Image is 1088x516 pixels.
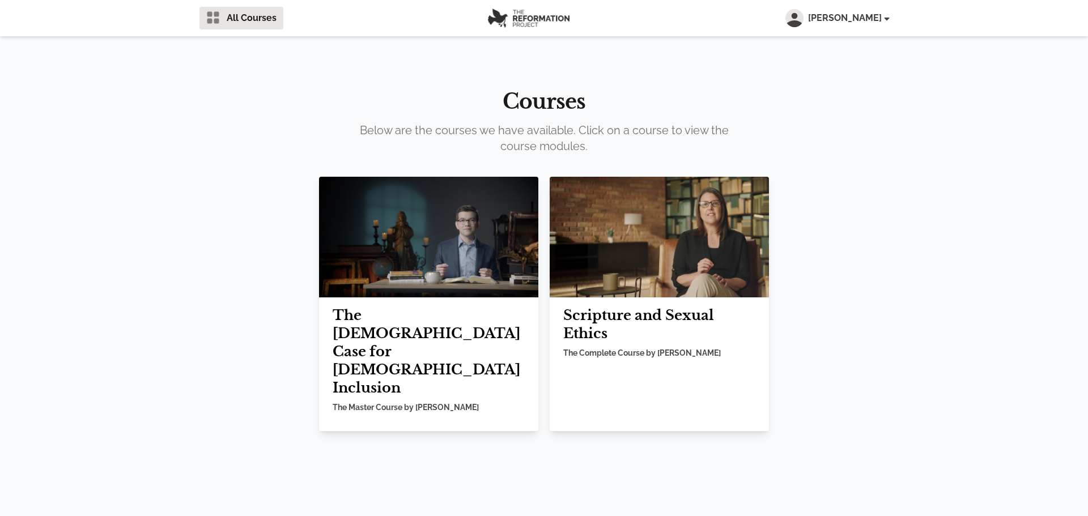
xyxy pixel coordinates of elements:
h5: The Master Course by [PERSON_NAME] [333,402,525,413]
h2: The [DEMOGRAPHIC_DATA] Case for [DEMOGRAPHIC_DATA] Inclusion [333,306,525,397]
span: [PERSON_NAME] [808,11,889,25]
img: Mountain [319,177,538,297]
h5: The Complete Course by [PERSON_NAME] [563,347,755,359]
button: [PERSON_NAME] [785,9,889,27]
img: logo.png [488,8,569,28]
img: Mountain [550,177,769,297]
span: All Courses [227,11,277,25]
a: All Courses [199,7,283,29]
p: Below are the courses we have available. Click on a course to view the course modules. [354,122,734,154]
h2: Scripture and Sexual Ethics [563,306,755,343]
h2: Courses [181,91,907,113]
